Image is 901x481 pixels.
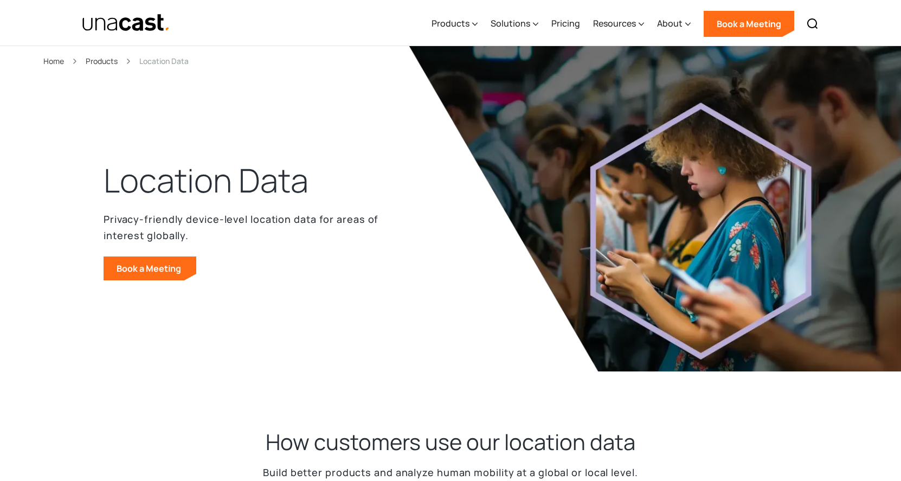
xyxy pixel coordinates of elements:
[43,55,64,67] a: Home
[139,55,189,67] div: Location Data
[104,159,308,202] h1: Location Data
[657,17,683,30] div: About
[657,2,691,46] div: About
[491,2,538,46] div: Solutions
[551,2,580,46] a: Pricing
[593,17,636,30] div: Resources
[266,428,635,456] h2: How customers use our location data
[432,17,469,30] div: Products
[432,2,478,46] div: Products
[806,17,819,30] img: Search icon
[263,465,638,480] p: Build better products and analyze human mobility at a global or local level.
[704,11,794,37] a: Book a Meeting
[86,55,118,67] a: Products
[491,17,530,30] div: Solutions
[104,256,196,280] a: Book a Meeting
[593,2,644,46] div: Resources
[82,14,170,33] img: Unacast text logo
[82,14,170,33] a: home
[104,211,385,243] p: Privacy-friendly device-level location data for areas of interest globally.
